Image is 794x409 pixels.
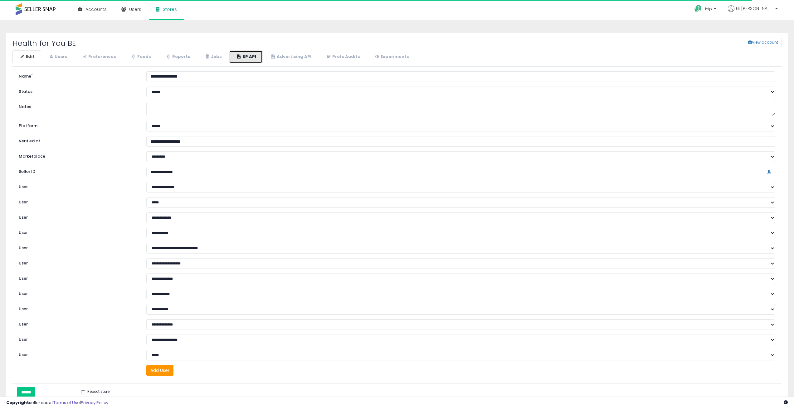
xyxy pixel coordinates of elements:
button: Add User [146,365,173,376]
span: Hi [PERSON_NAME] [736,5,773,12]
label: Platform [14,121,142,129]
a: Advertising API [263,50,318,63]
i: Get Help [694,5,702,12]
label: User [14,335,142,343]
label: User [14,319,142,327]
span: Users [129,6,141,12]
a: SP API [229,50,263,63]
a: Reports [158,50,197,63]
a: Hi [PERSON_NAME] [728,5,778,19]
label: Reboot store [81,389,110,395]
a: Feeds [123,50,158,63]
span: Stores [163,6,177,12]
span: Accounts [85,6,107,12]
a: Privacy Policy [81,400,108,406]
label: User [14,304,142,312]
label: User [14,212,142,221]
label: Verified at [14,136,142,144]
input: Reboot store [81,390,85,394]
h2: Health for You BE [8,39,332,47]
label: Seller ID [14,167,142,175]
label: User [14,228,142,236]
a: Preferences [75,50,123,63]
span: Help [704,6,712,12]
label: User [14,350,142,358]
a: Users [42,50,74,63]
label: Marketplace [14,151,142,159]
a: View account [740,38,749,47]
label: Notes [14,102,142,110]
label: User [14,243,142,251]
label: User [14,289,142,297]
div: seller snap | | [6,400,108,406]
label: Name [14,71,142,79]
strong: Copyright [6,400,29,406]
a: Terms of Use [53,400,80,406]
a: Jobs [197,50,228,63]
label: User [14,197,142,205]
button: View account [745,38,782,47]
a: Experiments [367,50,416,63]
a: Prefs Audits [319,50,367,63]
a: Edit [12,50,41,63]
label: User [14,182,142,190]
label: User [14,258,142,266]
label: User [14,273,142,282]
label: Status [14,87,142,95]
